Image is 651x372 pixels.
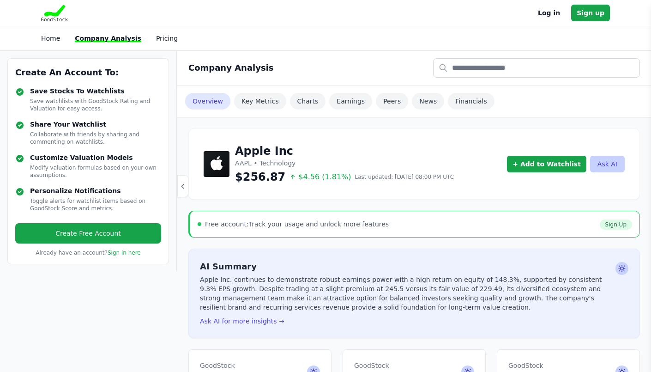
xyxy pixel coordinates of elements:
[30,120,161,129] h4: Share Your Watchlist
[30,164,161,179] p: Modify valuation formulas based on your own assumptions.
[571,5,610,21] a: Sign up
[15,66,161,79] h3: Create An Account To:
[75,35,141,42] a: Company Analysis
[30,197,161,212] p: Toggle alerts for watchlist items based on GoodStock Score and metrics.
[30,186,161,195] h4: Personalize Notifications
[412,93,444,110] a: News
[156,35,178,42] a: Pricing
[15,223,161,244] a: Create Free Account
[205,220,389,229] div: Track your usage and unlock more features
[200,361,272,370] span: GoodStock
[200,275,612,312] p: Apple Inc. continues to demonstrate robust earnings power with a high return on equity of 148.3%,...
[235,170,285,184] span: $256.87
[188,61,274,74] h2: Company Analysis
[185,93,230,110] a: Overview
[200,317,284,326] button: Ask AI for more insights →
[590,156,625,172] button: Ask AI
[290,93,326,110] a: Charts
[508,361,588,370] span: GoodStock
[235,144,454,159] h1: Apple Inc
[234,93,286,110] a: Key Metrics
[30,86,161,96] h4: Save Stocks To Watchlists
[41,35,60,42] a: Home
[289,171,351,183] span: $4.56 (1.81%)
[200,260,612,273] h2: AI Summary
[448,93,494,110] a: Financials
[30,153,161,162] h4: Customize Valuation Models
[235,159,454,168] p: AAPL • Technology
[108,250,141,256] a: Sign in here
[538,7,560,18] a: Log in
[600,220,632,230] a: Sign Up
[507,156,586,172] a: + Add to Watchlist
[329,93,372,110] a: Earnings
[15,249,161,256] p: Already have an account?
[615,262,628,275] span: Ask AI
[41,5,68,21] img: Goodstock Logo
[30,131,161,146] p: Collaborate with friends by sharing and commenting on watchlists.
[355,173,454,181] span: Last updated: [DATE] 08:00 PM UTC
[204,151,229,177] img: Apple Inc Logo
[205,220,249,228] span: Free account:
[30,98,161,112] p: Save watchlists with GoodStock Rating and Valuation for easy access.
[354,361,449,370] span: GoodStock
[376,93,408,110] a: Peers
